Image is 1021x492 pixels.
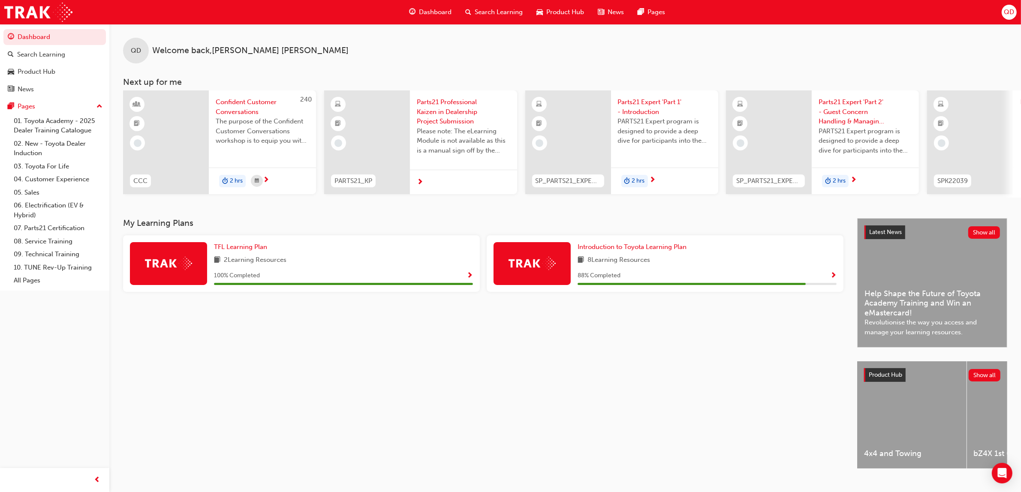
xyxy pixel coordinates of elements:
[938,118,944,129] span: booktick-icon
[152,46,349,56] span: Welcome back , [PERSON_NAME] [PERSON_NAME]
[3,27,106,99] button: DashboardSearch LearningProduct HubNews
[475,7,523,17] span: Search Learning
[3,99,106,114] button: Pages
[536,118,542,129] span: booktick-icon
[409,7,416,18] span: guage-icon
[230,176,243,186] span: 2 hrs
[857,361,967,468] a: 4x4 and Towing
[465,7,471,18] span: search-icon
[10,222,106,235] a: 07. Parts21 Certification
[648,7,665,17] span: Pages
[1004,7,1014,17] span: QD
[214,255,220,266] span: book-icon
[214,271,260,281] span: 100 % Completed
[833,176,846,186] span: 2 hrs
[133,176,148,186] span: CCC
[618,97,711,117] span: Parts21 Expert 'Part 1' - Introduction
[4,3,72,22] img: Trak
[608,7,624,17] span: News
[10,160,106,173] a: 03. Toyota For Life
[8,51,14,59] span: search-icon
[624,176,630,187] span: duration-icon
[992,463,1012,483] div: Open Intercom Messenger
[334,176,372,186] span: PARTS21_KP
[17,50,65,60] div: Search Learning
[864,225,1000,239] a: Latest NewsShow all
[864,368,1000,382] a: Product HubShow all
[546,7,584,17] span: Product Hub
[222,176,228,187] span: duration-icon
[18,67,55,77] div: Product Hub
[109,77,1021,87] h3: Next up for me
[737,99,743,110] span: learningResourceType_ELEARNING-icon
[618,117,711,146] span: PARTS21 Expert program is designed to provide a deep dive for participants into the framework and...
[937,176,968,186] span: SPK22039
[819,97,912,126] span: Parts21 Expert 'Part 2' - Guest Concern Handling & Managing Conflict
[324,90,517,194] a: PARTS21_KPParts21 Professional Kaizen in Dealership Project SubmissionPlease note: The eLearning ...
[335,99,341,110] span: learningResourceType_ELEARNING-icon
[857,218,1007,348] a: Latest NewsShow allHelp Shape the Future of Toyota Academy Training and Win an eMastercard!Revolu...
[300,96,312,103] span: 240
[467,272,473,280] span: Show Progress
[864,449,960,459] span: 4x4 and Towing
[131,46,141,56] span: QD
[134,139,142,147] span: learningRecordVerb_NONE-icon
[598,7,604,18] span: news-icon
[10,114,106,137] a: 01. Toyota Academy - 2025 Dealer Training Catalogue
[8,33,14,41] span: guage-icon
[335,118,341,129] span: booktick-icon
[525,90,718,194] a: SP_PARTS21_EXPERTP1_1223_ELParts21 Expert 'Part 1' - IntroductionPARTS21 Expert program is design...
[134,118,140,129] span: booktick-icon
[631,3,672,21] a: pages-iconPages
[134,99,140,110] span: learningResourceType_INSTRUCTOR_LED-icon
[536,139,543,147] span: learningRecordVerb_NONE-icon
[938,99,944,110] span: learningResourceType_ELEARNING-icon
[10,186,106,199] a: 05. Sales
[819,126,912,156] span: PARTS21 Expert program is designed to provide a deep dive for participants into the framework and...
[123,218,843,228] h3: My Learning Plans
[417,126,510,156] span: Please note: The eLearning Module is not available as this is a manual sign off by the Dealer Pro...
[18,84,34,94] div: News
[536,176,601,186] span: SP_PARTS21_EXPERTP1_1223_EL
[417,179,423,186] span: next-icon
[402,3,458,21] a: guage-iconDashboard
[263,177,269,184] span: next-icon
[830,270,837,281] button: Show Progress
[1002,5,1017,20] button: QD
[726,90,919,194] a: SP_PARTS21_EXPERTP2_1223_ELParts21 Expert 'Part 2' - Guest Concern Handling & Managing ConflictPA...
[224,255,286,266] span: 2 Learning Resources
[578,271,620,281] span: 88 % Completed
[578,242,690,252] a: Introduction to Toyota Learning Plan
[419,7,452,17] span: Dashboard
[10,137,106,160] a: 02. New - Toyota Dealer Induction
[214,242,271,252] a: TFL Learning Plan
[509,257,556,270] img: Trak
[3,29,106,45] a: Dashboard
[938,139,946,147] span: learningRecordVerb_NONE-icon
[850,177,857,184] span: next-icon
[10,261,106,274] a: 10. TUNE Rev-Up Training
[736,176,801,186] span: SP_PARTS21_EXPERTP2_1223_EL
[591,3,631,21] a: news-iconNews
[638,7,644,18] span: pages-icon
[216,97,309,117] span: Confident Customer Conversations
[3,47,106,63] a: Search Learning
[536,99,542,110] span: learningResourceType_ELEARNING-icon
[3,81,106,97] a: News
[650,177,656,184] span: next-icon
[145,257,192,270] img: Trak
[123,90,316,194] a: 240CCCConfident Customer ConversationsThe purpose of the Confident Customer Conversations worksho...
[10,248,106,261] a: 09. Technical Training
[467,270,473,281] button: Show Progress
[417,97,510,126] span: Parts21 Professional Kaizen in Dealership Project Submission
[3,64,106,80] a: Product Hub
[864,318,1000,337] span: Revolutionise the way you access and manage your learning resources.
[968,226,1000,239] button: Show all
[96,101,102,112] span: up-icon
[334,139,342,147] span: learningRecordVerb_NONE-icon
[536,7,543,18] span: car-icon
[969,369,1001,381] button: Show all
[10,199,106,222] a: 06. Electrification (EV & Hybrid)
[214,243,267,251] span: TFL Learning Plan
